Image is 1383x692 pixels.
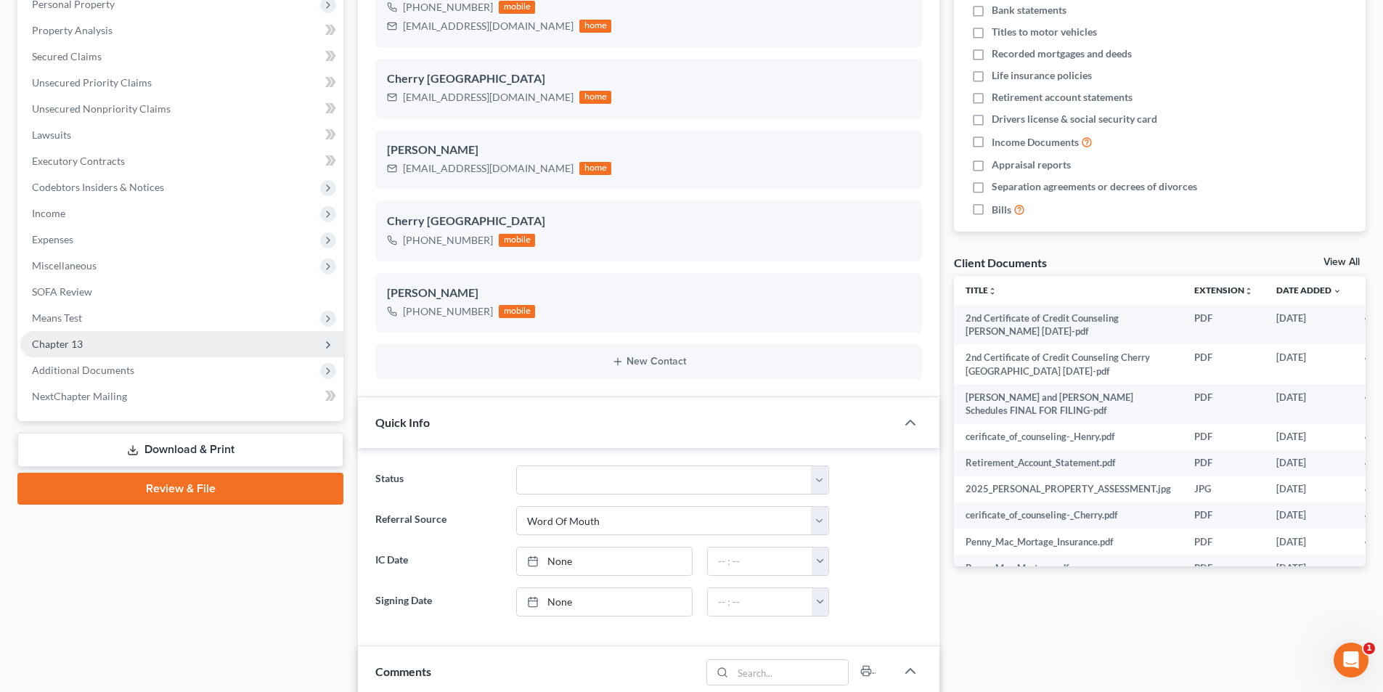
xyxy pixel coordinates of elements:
div: [PHONE_NUMBER] [403,233,493,248]
td: [DATE] [1265,450,1353,476]
span: NextChapter Mailing [32,390,127,402]
td: PDF [1183,529,1265,555]
span: Additional Documents [32,364,134,376]
i: expand_more [1333,287,1342,296]
button: New Contact [387,356,910,367]
span: Bank statements [992,3,1066,17]
i: unfold_more [1244,287,1253,296]
div: [EMAIL_ADDRESS][DOMAIN_NAME] [403,90,574,105]
span: Income [32,207,65,219]
a: None [517,548,692,575]
div: mobile [499,234,535,247]
span: Unsecured Nonpriority Claims [32,102,171,115]
span: Unsecured Priority Claims [32,76,152,89]
td: [DATE] [1265,529,1353,555]
span: Means Test [32,312,82,324]
label: IC Date [368,547,508,576]
span: SOFA Review [32,285,92,298]
div: mobile [499,1,535,14]
td: [PERSON_NAME] and [PERSON_NAME] Schedules FINAL FOR FILING-pdf [954,384,1183,424]
td: [DATE] [1265,424,1353,450]
td: PDF [1183,384,1265,424]
td: [DATE] [1265,555,1353,581]
span: Lawsuits [32,129,71,141]
span: Property Analysis [32,24,113,36]
span: Comments [375,664,431,678]
input: Search... [733,660,849,685]
label: Status [368,465,508,494]
td: cerificate_of_counseling-_Cherry.pdf [954,502,1183,529]
a: NextChapter Mailing [20,383,343,410]
span: Life insurance policies [992,68,1092,83]
a: Download & Print [17,433,343,467]
input: -- : -- [708,588,812,616]
span: Bills [992,203,1011,217]
span: Recorded mortgages and deeds [992,46,1132,61]
td: PDF [1183,502,1265,529]
a: View All [1323,257,1360,267]
div: Cherry [GEOGRAPHIC_DATA] [387,213,910,230]
td: PDF [1183,450,1265,476]
td: Retirement_Account_Statement.pdf [954,450,1183,476]
div: [PERSON_NAME] [387,285,910,302]
div: [EMAIL_ADDRESS][DOMAIN_NAME] [403,161,574,176]
a: Titleunfold_more [966,285,997,296]
td: JPG [1183,476,1265,502]
span: Secured Claims [32,50,102,62]
div: [PHONE_NUMBER] [403,304,493,319]
td: PDF [1183,424,1265,450]
label: Signing Date [368,587,508,616]
td: [DATE] [1265,384,1353,424]
a: Lawsuits [20,122,343,148]
span: Executory Contracts [32,155,125,167]
div: [EMAIL_ADDRESS][DOMAIN_NAME] [403,19,574,33]
td: [DATE] [1265,502,1353,529]
span: Drivers license & social security card [992,112,1157,126]
td: PDF [1183,344,1265,384]
td: 2025_PERSONAL_PROPERTY_ASSESSMENT.jpg [954,476,1183,502]
td: Penny_Mac_Mortage_Insurance.pdf [954,529,1183,555]
td: PDF [1183,305,1265,345]
input: -- : -- [708,548,812,575]
span: Expenses [32,233,73,245]
div: Cherry [GEOGRAPHIC_DATA] [387,70,910,88]
span: Titles to motor vehicles [992,25,1097,39]
span: Separation agreements or decrees of divorces [992,179,1197,194]
span: Codebtors Insiders & Notices [32,181,164,193]
td: [DATE] [1265,476,1353,502]
div: home [579,20,611,33]
a: Secured Claims [20,44,343,70]
span: 1 [1363,643,1375,654]
td: 2nd Certificate of Credit Counseling [PERSON_NAME] [DATE]-pdf [954,305,1183,345]
i: unfold_more [988,287,997,296]
span: Retirement account statements [992,90,1133,105]
iframe: Intercom live chat [1334,643,1368,677]
td: 2nd Certificate of Credit Counseling Cherry [GEOGRAPHIC_DATA] [DATE]-pdf [954,344,1183,384]
div: Client Documents [954,255,1047,270]
div: [PERSON_NAME] [387,142,910,159]
a: Property Analysis [20,17,343,44]
a: SOFA Review [20,279,343,305]
a: None [517,588,692,616]
a: Unsecured Nonpriority Claims [20,96,343,122]
td: [DATE] [1265,305,1353,345]
div: home [579,91,611,104]
td: PDF [1183,555,1265,581]
td: Penny_Mac-Mortage.pdf [954,555,1183,581]
span: Miscellaneous [32,259,97,272]
td: cerificate_of_counseling-_Henry.pdf [954,424,1183,450]
div: home [579,162,611,175]
div: mobile [499,305,535,318]
span: Chapter 13 [32,338,83,350]
td: [DATE] [1265,344,1353,384]
span: Income Documents [992,135,1079,150]
a: Executory Contracts [20,148,343,174]
label: Referral Source [368,506,508,535]
span: Appraisal reports [992,158,1071,172]
a: Date Added expand_more [1276,285,1342,296]
a: Review & File [17,473,343,505]
a: Extensionunfold_more [1194,285,1253,296]
a: Unsecured Priority Claims [20,70,343,96]
span: Quick Info [375,415,430,429]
